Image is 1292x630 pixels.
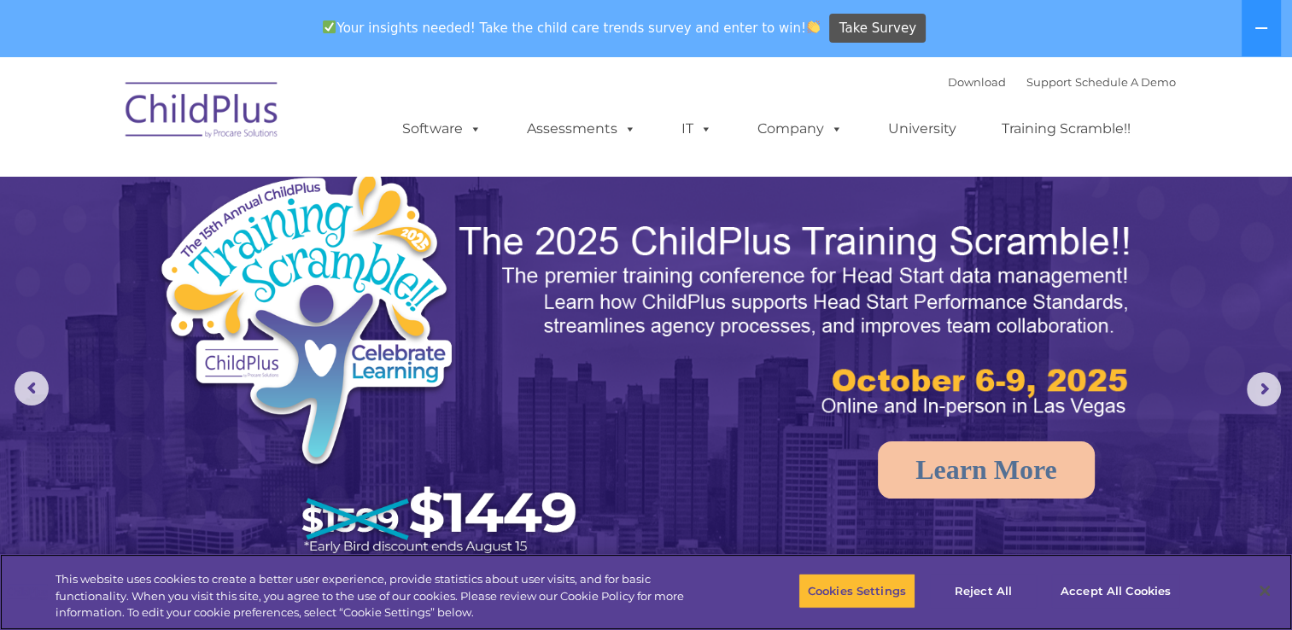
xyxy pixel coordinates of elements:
[323,20,336,33] img: ✅
[798,573,915,609] button: Cookies Settings
[510,112,653,146] a: Assessments
[740,112,860,146] a: Company
[807,20,820,33] img: 👏
[948,75,1176,89] font: |
[56,571,710,621] div: This website uses cookies to create a better user experience, provide statistics about user visit...
[316,11,827,44] span: Your insights needed! Take the child care trends survey and enter to win!
[985,112,1148,146] a: Training Scramble!!
[1026,75,1072,89] a: Support
[117,70,288,155] img: ChildPlus by Procare Solutions
[878,441,1095,499] a: Learn More
[237,183,310,195] span: Phone number
[385,112,499,146] a: Software
[871,112,973,146] a: University
[237,113,289,125] span: Last name
[1246,572,1283,610] button: Close
[839,14,916,44] span: Take Survey
[948,75,1006,89] a: Download
[829,14,926,44] a: Take Survey
[1075,75,1176,89] a: Schedule A Demo
[664,112,729,146] a: IT
[930,573,1037,609] button: Reject All
[1051,573,1180,609] button: Accept All Cookies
